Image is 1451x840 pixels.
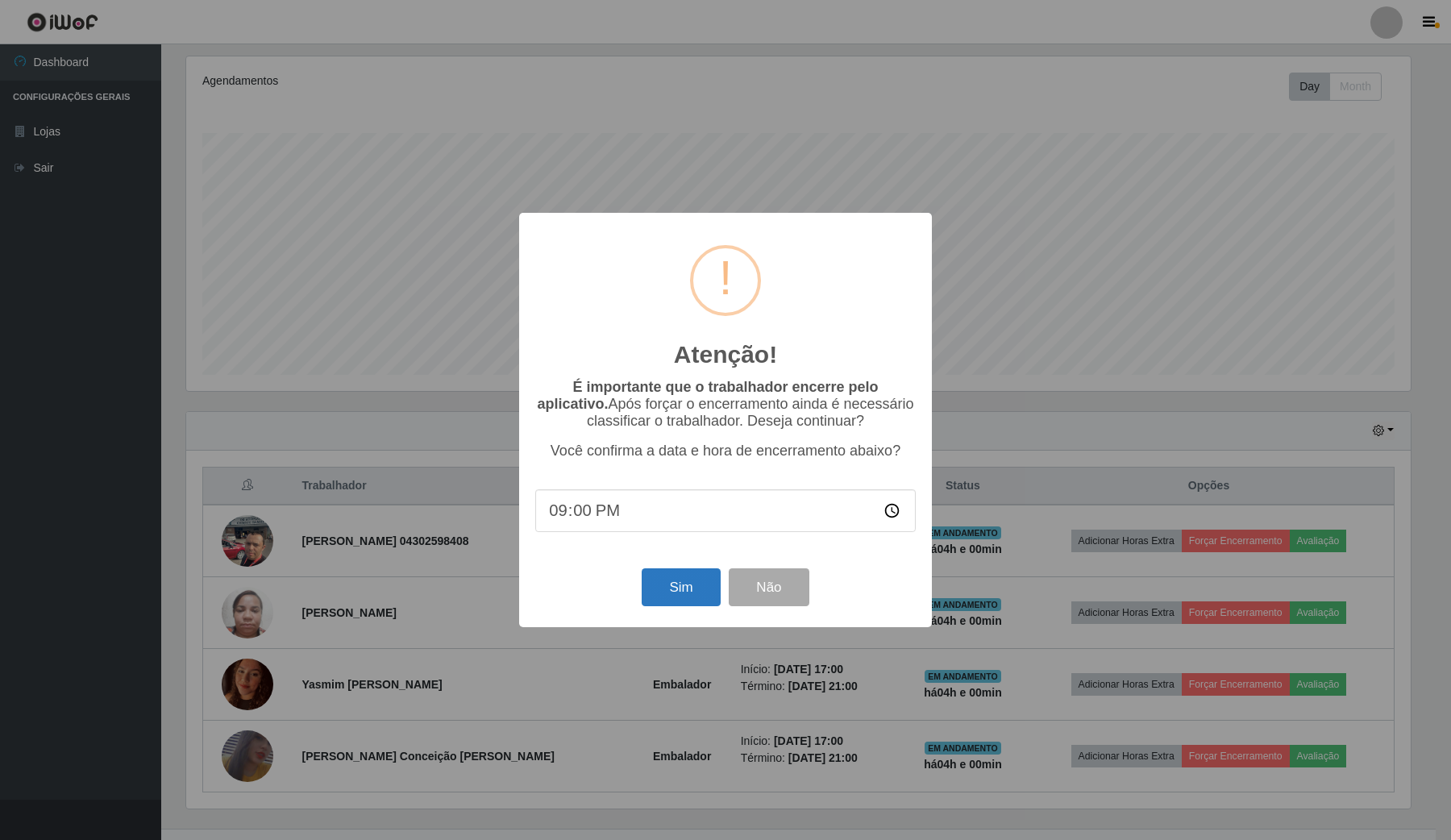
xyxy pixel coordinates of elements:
button: Sim [642,568,720,606]
p: Você confirma a data e hora de encerramento abaixo? [535,443,916,460]
b: É importante que o trabalhador encerre pelo aplicativo. [537,379,878,412]
p: Após forçar o encerramento ainda é necessário classificar o trabalhador. Deseja continuar? [535,379,916,430]
button: Não [729,568,809,606]
h2: Atenção! [674,340,777,369]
